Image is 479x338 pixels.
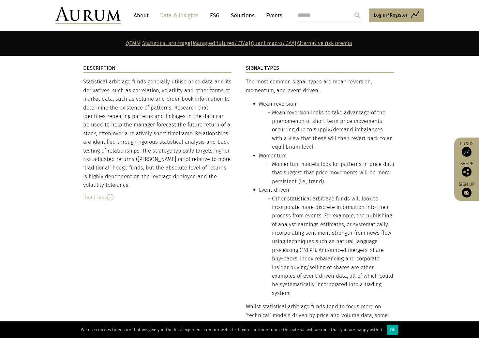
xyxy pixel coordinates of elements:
[130,9,152,22] a: About
[312,321,340,327] span: longer-term
[55,7,121,24] img: Aurum
[142,40,190,46] a: Statistical arbitrage
[462,167,472,177] img: Share this post
[126,40,140,46] a: QEMN
[457,182,476,198] a: Sign up
[462,147,472,157] img: Access Funds
[351,9,364,22] input: Submit
[83,65,115,71] strong: DESCRIPTION
[457,162,476,177] div: Share
[387,325,398,335] div: Ok
[126,40,352,46] strong: | | | |
[259,100,395,151] li: Mean reversion
[297,40,352,46] a: Alternative risk premia
[457,141,476,157] a: Funds
[272,160,395,186] li: Momentum models look for patterns in price data that suggest that price movements will be more pe...
[83,78,232,189] div: Statistical arbitrage funds generally utilise price data and its derivatives, such as correlation...
[462,188,472,198] img: Sign up to our newsletter
[157,9,202,22] a: Data & Insights
[259,186,395,298] li: Event driven
[369,8,424,22] a: Log in/Register
[228,9,258,22] a: Solutions
[259,152,395,186] li: Momentum
[207,9,223,22] a: ESG
[107,194,113,200] img: Read Less
[251,40,294,46] a: Quant macro/GAA
[272,195,395,298] li: Other statistical arbitrage funds will look to incorporate more discrete information into their p...
[246,65,279,71] strong: SIGNAL TYPES
[272,109,395,152] li: Mean reversion looks to take advantage of the phenomenon of short-term price movements occurring ...
[83,193,232,201] div: Read less
[263,9,282,22] a: Events
[374,11,408,19] span: Log in/Register
[193,40,248,46] a: Managed futures/CTAs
